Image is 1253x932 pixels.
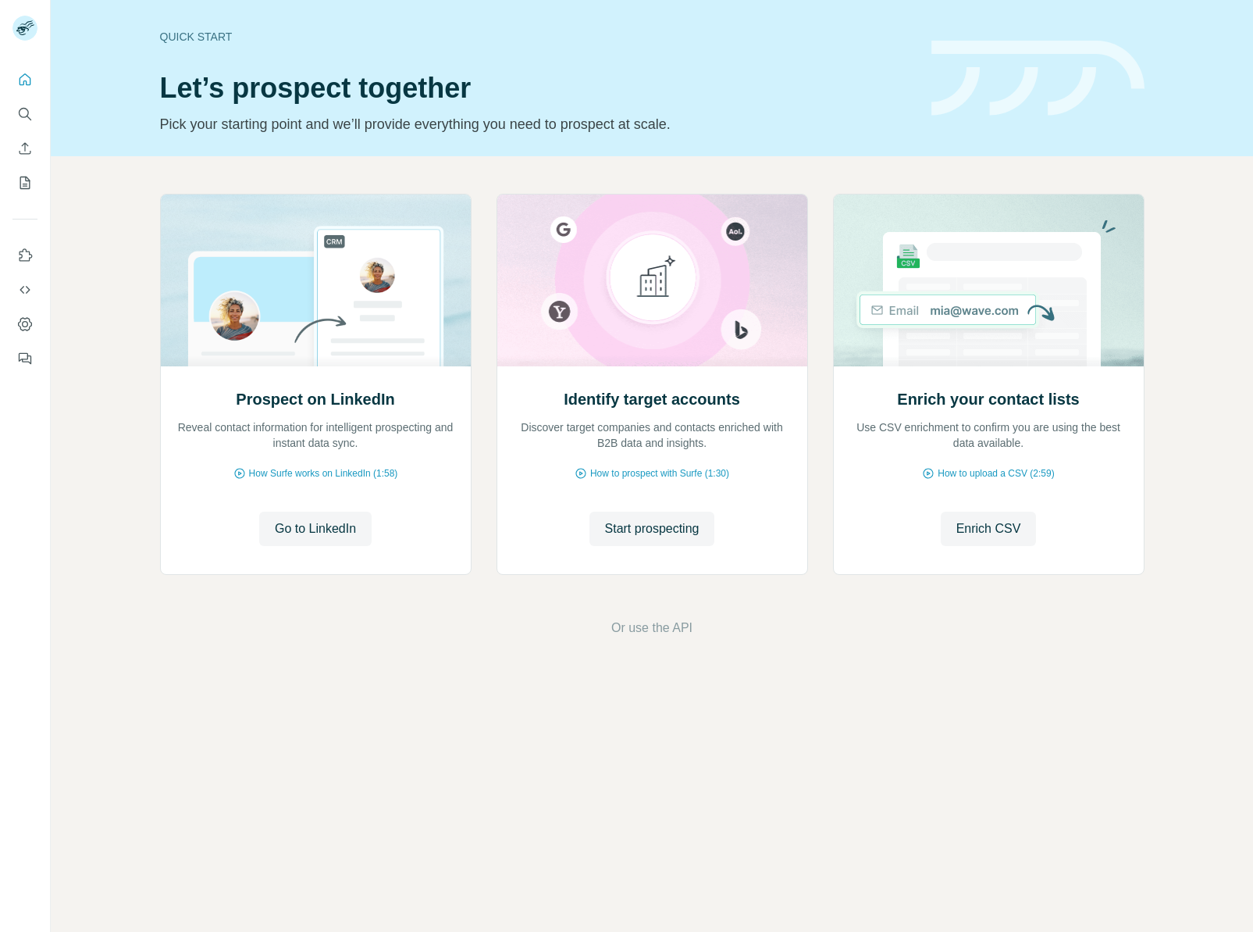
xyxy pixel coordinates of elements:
span: How to prospect with Surfe (1:30) [590,466,729,480]
button: Start prospecting [589,512,715,546]
img: Enrich your contact lists [833,195,1144,366]
img: banner [931,41,1144,116]
button: Feedback [12,345,37,373]
span: Go to LinkedIn [275,520,356,538]
span: How Surfe works on LinkedIn (1:58) [249,466,398,480]
span: Start prospecting [605,520,699,538]
img: Prospect on LinkedIn [160,195,472,366]
h1: Let’s prospect together [160,73,913,104]
button: Use Surfe API [12,276,37,304]
p: Discover target companies and contacts enriched with B2B data and insights. [513,420,792,451]
button: Go to LinkedIn [259,512,372,546]
h2: Identify target accounts [564,388,740,410]
h2: Prospect on LinkedIn [236,388,394,410]
button: Use Surfe on LinkedIn [12,241,37,270]
button: My lists [12,169,37,197]
button: Quick start [12,66,37,94]
button: Search [12,100,37,128]
p: Pick your starting point and we’ll provide everything you need to prospect at scale. [160,113,913,135]
button: Dashboard [12,310,37,338]
button: Enrich CSV [12,134,37,162]
p: Reveal contact information for intelligent prospecting and instant data sync. [176,420,455,451]
h2: Enrich your contact lists [897,388,1079,410]
span: Enrich CSV [956,520,1021,538]
p: Use CSV enrichment to confirm you are using the best data available. [849,420,1128,451]
button: Or use the API [611,619,692,637]
img: Identify target accounts [497,195,808,366]
button: Enrich CSV [941,512,1037,546]
div: Quick start [160,29,913,45]
span: How to upload a CSV (2:59) [938,466,1054,480]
